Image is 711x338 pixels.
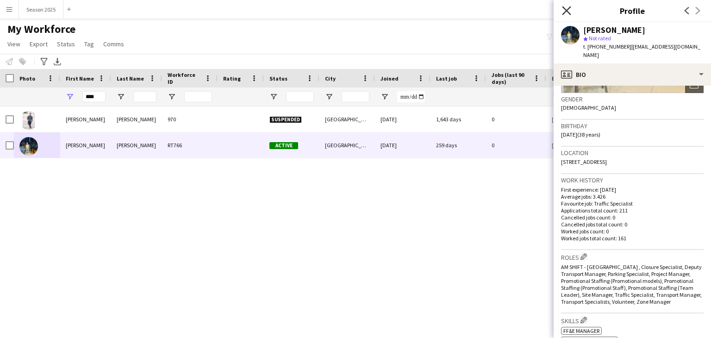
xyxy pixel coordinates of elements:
[319,132,375,158] div: [GEOGRAPHIC_DATA]
[552,93,560,101] button: Open Filter Menu
[554,63,711,86] div: Bio
[168,93,176,101] button: Open Filter Menu
[430,132,486,158] div: 259 days
[486,132,546,158] div: 0
[492,71,530,85] span: Jobs (last 90 days)
[589,35,611,42] span: Not rated
[38,56,50,67] app-action-btn: Advanced filters
[380,75,399,82] span: Joined
[7,22,75,36] span: My Workforce
[325,75,336,82] span: City
[60,132,111,158] div: [PERSON_NAME]
[269,93,278,101] button: Open Filter Menu
[375,106,430,132] div: [DATE]
[100,38,128,50] a: Comms
[84,40,94,48] span: Tag
[583,43,700,58] span: | [EMAIL_ADDRESS][DOMAIN_NAME]
[561,252,704,262] h3: Roles
[223,75,241,82] span: Rating
[561,200,704,207] p: Favourite job: Traffic Specialist
[26,38,51,50] a: Export
[162,106,218,132] div: 970
[4,38,24,50] a: View
[162,132,218,158] div: RT766
[561,214,704,221] p: Cancelled jobs count: 0
[269,142,298,149] span: Active
[57,40,75,48] span: Status
[60,106,111,132] div: [PERSON_NAME]
[111,106,162,132] div: [PERSON_NAME]
[563,327,599,334] span: FF&E MANAGER
[286,91,314,102] input: Status Filter Input
[380,93,389,101] button: Open Filter Menu
[19,137,38,156] img: SARBJIT SINGH
[66,75,94,82] span: First Name
[103,40,124,48] span: Comms
[52,56,63,67] app-action-btn: Export XLSX
[561,122,704,130] h3: Birthday
[168,71,201,85] span: Workforce ID
[561,131,600,138] span: [DATE] (38 years)
[397,91,425,102] input: Joined Filter Input
[375,132,430,158] div: [DATE]
[117,75,144,82] span: Last Name
[554,5,711,17] h3: Profile
[269,75,287,82] span: Status
[111,132,162,158] div: [PERSON_NAME]
[561,221,704,228] p: Cancelled jobs total count: 0
[19,75,35,82] span: Photo
[561,315,704,325] h3: Skills
[561,193,704,200] p: Average jobs: 3.426
[561,104,616,111] span: [DEMOGRAPHIC_DATA]
[561,263,702,305] span: AM SHIFT - [GEOGRAPHIC_DATA] , Closure Specialist, Deputy Transport Manager, Parking Specialist, ...
[30,40,48,48] span: Export
[561,228,704,235] p: Worked jobs count: 0
[561,207,704,214] p: Applications total count: 211
[319,106,375,132] div: [GEOGRAPHIC_DATA]
[82,91,106,102] input: First Name Filter Input
[117,93,125,101] button: Open Filter Menu
[66,93,74,101] button: Open Filter Menu
[7,40,20,48] span: View
[184,91,212,102] input: Workforce ID Filter Input
[561,158,607,165] span: [STREET_ADDRESS]
[325,93,333,101] button: Open Filter Menu
[436,75,457,82] span: Last job
[269,116,302,123] span: Suspended
[342,91,369,102] input: City Filter Input
[561,186,704,193] p: First experience: [DATE]
[583,26,645,34] div: [PERSON_NAME]
[53,38,79,50] a: Status
[561,176,704,184] h3: Work history
[561,235,704,242] p: Worked jobs total count: 161
[430,106,486,132] div: 1,643 days
[552,75,567,82] span: Email
[19,111,38,130] img: Sarbas Abdulla
[133,91,156,102] input: Last Name Filter Input
[561,149,704,157] h3: Location
[583,43,631,50] span: t. [PHONE_NUMBER]
[81,38,98,50] a: Tag
[19,0,63,19] button: Season 2025
[486,106,546,132] div: 0
[561,95,704,103] h3: Gender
